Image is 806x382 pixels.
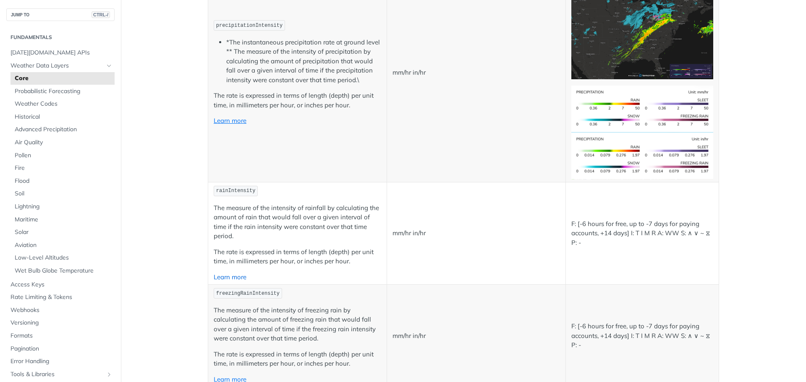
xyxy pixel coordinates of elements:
[216,188,256,194] span: rainIntensity
[571,151,713,159] span: Expand image
[6,330,115,342] a: Formats
[571,32,713,40] span: Expand image
[10,319,113,327] span: Versioning
[15,113,113,121] span: Historical
[15,138,113,147] span: Air Quality
[106,371,113,378] button: Show subpages for Tools & Libraries
[15,151,113,160] span: Pollen
[6,34,115,41] h2: Fundamentals
[6,368,115,381] a: Tools & LibrariesShow subpages for Tools & Libraries
[15,164,113,172] span: Fire
[15,74,113,83] span: Core
[393,331,560,341] p: mm/hr in/hr
[15,87,113,96] span: Probabilistic Forecasting
[10,123,115,136] a: Advanced Precipitation
[393,229,560,238] p: mm/hr in/hr
[10,306,113,314] span: Webhooks
[10,293,113,301] span: Rate Limiting & Tokens
[15,190,113,198] span: Soil
[6,60,115,72] a: Weather Data LayersHide subpages for Weather Data Layers
[10,111,115,123] a: Historical
[6,8,115,21] button: JUMP TOCTRL-/
[6,304,115,317] a: Webhooks
[571,219,713,248] p: F: [-6 hours for free, up to -7 days for paying accounts, +14 days] I: T I M R A: WW S: ∧ ∨ ~ ⧖ P: -
[6,343,115,355] a: Pagination
[6,291,115,304] a: Rate Limiting & Tokens
[15,203,113,211] span: Lightning
[10,213,115,226] a: Maritime
[15,100,113,108] span: Weather Codes
[92,11,110,18] span: CTRL-/
[10,370,104,379] span: Tools & Libraries
[10,200,115,213] a: Lightning
[214,91,381,110] p: The rate is expressed in terms of length (depth) per unit time, in millimeters per hour, or inche...
[10,162,115,174] a: Fire
[15,177,113,185] span: Flood
[214,306,381,343] p: The measure of the intensity of freezing rain by calculating the amount of freezing rain that wou...
[6,47,115,59] a: [DATE][DOMAIN_NAME] APIs
[15,254,113,262] span: Low-Level Altitudes
[214,273,246,281] a: Learn more
[6,317,115,329] a: Versioning
[10,332,113,340] span: Formats
[10,345,113,353] span: Pagination
[10,62,104,70] span: Weather Data Layers
[15,216,113,224] span: Maritime
[15,241,113,249] span: Aviation
[10,187,115,200] a: Soil
[214,350,381,369] p: The rate is expressed in terms of length (depth) per unit time, in millimeters per hour, or inche...
[6,355,115,368] a: Error Handling
[10,49,113,57] span: [DATE][DOMAIN_NAME] APIs
[214,247,381,266] p: The rate is expressed in terms of length (depth) per unit time, in millimeters per hour, or inche...
[10,357,113,366] span: Error Handling
[10,281,113,289] span: Access Keys
[6,278,115,291] a: Access Keys
[216,291,280,296] span: freezingRainIntensity
[226,38,381,85] li: *The instantaneous precipitation rate at ground level ** The measure of the intensity of precipit...
[10,149,115,162] a: Pollen
[10,175,115,187] a: Flood
[15,125,113,134] span: Advanced Precipitation
[15,228,113,236] span: Solar
[15,267,113,275] span: Wet Bulb Globe Temperature
[10,72,115,85] a: Core
[10,252,115,264] a: Low-Level Altitudes
[10,239,115,252] a: Aviation
[10,136,115,149] a: Air Quality
[214,203,381,241] p: The measure of the intensity of rainfall by calculating the amount of rain that would fall over a...
[10,98,115,110] a: Weather Codes
[571,104,713,112] span: Expand image
[106,62,113,69] button: Hide subpages for Weather Data Layers
[393,68,560,78] p: mm/hr in/hr
[214,117,246,125] a: Learn more
[216,23,283,29] span: precipitationIntensity
[571,322,713,350] p: F: [-6 hours for free, up to -7 days for paying accounts, +14 days] I: T I M R A: WW S: ∧ ∨ ~ ⧖ P: -
[10,265,115,277] a: Wet Bulb Globe Temperature
[10,226,115,239] a: Solar
[10,85,115,98] a: Probabilistic Forecasting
